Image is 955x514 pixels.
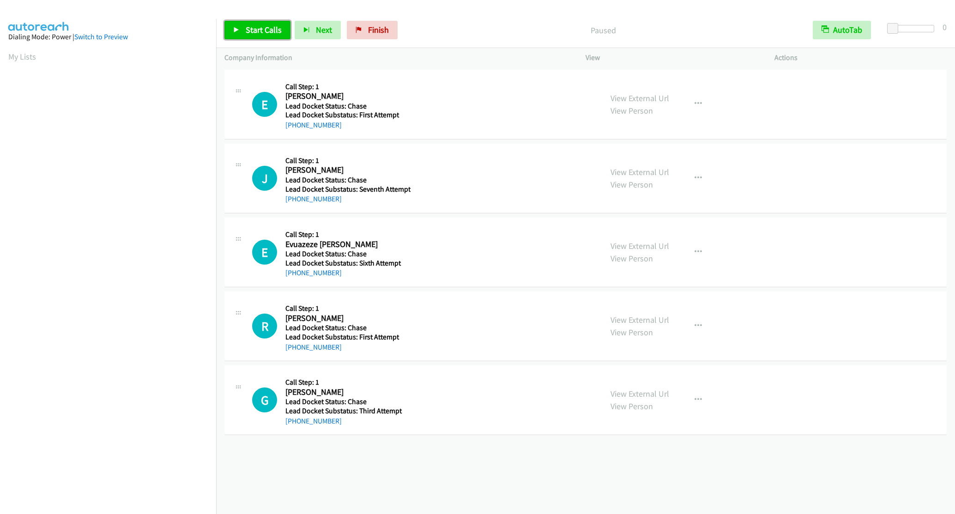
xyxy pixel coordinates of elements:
a: [PHONE_NUMBER] [285,417,342,425]
span: Next [316,24,332,35]
a: View External Url [610,93,669,103]
div: The call is yet to be attempted [252,314,277,339]
h5: Lead Docket Substatus: First Attempt [285,333,408,342]
h5: Call Step: 1 [285,304,408,313]
h2: [PERSON_NAME] [285,313,408,324]
div: The call is yet to be attempted [252,387,277,412]
div: Delay between calls (in seconds) [892,25,934,32]
h5: Lead Docket Substatus: Third Attempt [285,406,408,416]
a: Start Calls [224,21,290,39]
h2: [PERSON_NAME] [285,91,408,102]
p: View [586,52,758,63]
h5: Lead Docket Substatus: Seventh Attempt [285,185,411,194]
a: View Person [610,179,653,190]
a: Switch to Preview [74,32,128,41]
h2: Evuazeze [PERSON_NAME] [285,239,408,250]
h1: G [252,387,277,412]
h5: Lead Docket Status: Chase [285,102,408,111]
span: Start Calls [246,24,282,35]
p: Actions [774,52,947,63]
h5: Call Step: 1 [285,82,408,91]
a: My Lists [8,51,36,62]
a: [PHONE_NUMBER] [285,343,342,351]
h5: Lead Docket Status: Chase [285,397,408,406]
a: [PHONE_NUMBER] [285,121,342,129]
h5: Call Step: 1 [285,156,411,165]
a: View External Url [610,167,669,177]
button: Next [295,21,341,39]
span: Finish [368,24,389,35]
h1: J [252,166,277,191]
iframe: Dialpad [8,71,216,510]
a: View Person [610,253,653,264]
a: View Person [610,401,653,411]
div: 0 [943,21,947,33]
h5: Lead Docket Substatus: First Attempt [285,110,408,120]
a: View External Url [610,314,669,325]
p: Company Information [224,52,569,63]
div: The call is yet to be attempted [252,166,277,191]
h5: Lead Docket Status: Chase [285,175,411,185]
a: View External Url [610,388,669,399]
h1: E [252,92,277,117]
h2: [PERSON_NAME] [285,387,408,398]
h5: Lead Docket Status: Chase [285,249,408,259]
a: [PHONE_NUMBER] [285,194,342,203]
a: Finish [347,21,398,39]
h1: R [252,314,277,339]
h5: Lead Docket Substatus: Sixth Attempt [285,259,408,268]
div: The call is yet to be attempted [252,92,277,117]
a: View Person [610,327,653,338]
div: Dialing Mode: Power | [8,31,208,42]
div: The call is yet to be attempted [252,240,277,265]
a: View Person [610,105,653,116]
p: Paused [410,24,796,36]
a: [PHONE_NUMBER] [285,268,342,277]
button: AutoTab [813,21,871,39]
h5: Call Step: 1 [285,378,408,387]
h2: [PERSON_NAME] [285,165,408,175]
h5: Lead Docket Status: Chase [285,323,408,333]
a: View External Url [610,241,669,251]
h1: E [252,240,277,265]
h5: Call Step: 1 [285,230,408,239]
